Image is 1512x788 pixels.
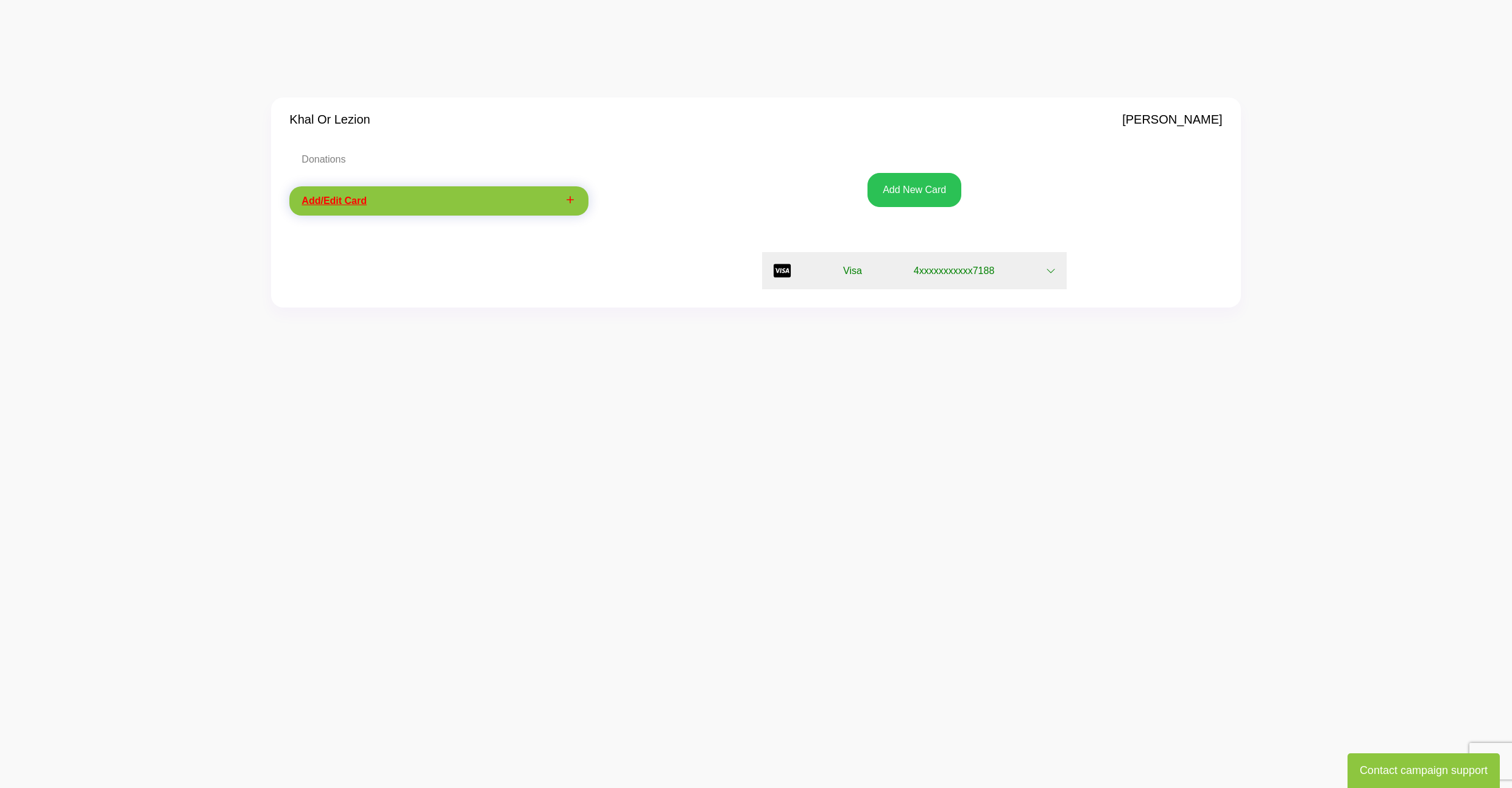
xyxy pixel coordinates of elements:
button: Add New Card [867,173,961,207]
a: addAdd/Edit Card [289,186,588,216]
button: Visa 4xxxxxxxxxxx7188 [762,252,1067,289]
span: Add/Edit Card [302,195,367,206]
button: Contact campaign support [1348,753,1500,788]
h4: [PERSON_NAME] [1122,112,1222,127]
h4: Khal Or Lezion [289,112,370,127]
span: 4xxxxxxxxxxx7188 [914,264,995,278]
span: Visa [843,264,862,278]
a: Donations [289,145,588,174]
i: add [564,194,576,206]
